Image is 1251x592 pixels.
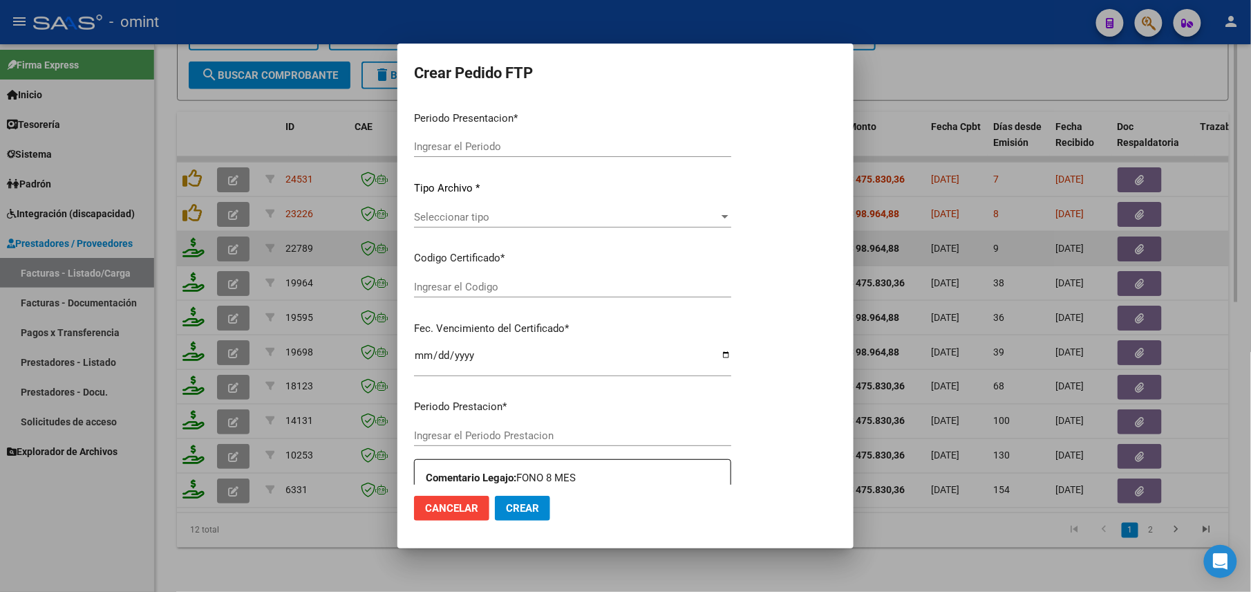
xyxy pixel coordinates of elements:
[426,472,516,484] strong: Comentario Legajo:
[414,399,731,415] p: Periodo Prestacion
[495,496,550,521] button: Crear
[426,470,731,486] p: FONO 8 MES
[414,496,489,521] button: Cancelar
[414,211,719,223] span: Seleccionar tipo
[1204,545,1237,578] div: Open Intercom Messenger
[414,321,731,337] p: Fec. Vencimiento del Certificado
[414,111,731,127] p: Periodo Presentacion
[506,502,539,515] span: Crear
[425,502,478,515] span: Cancelar
[414,250,731,266] p: Codigo Certificado
[414,181,731,196] p: Tipo Archivo *
[414,60,837,86] h2: Crear Pedido FTP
